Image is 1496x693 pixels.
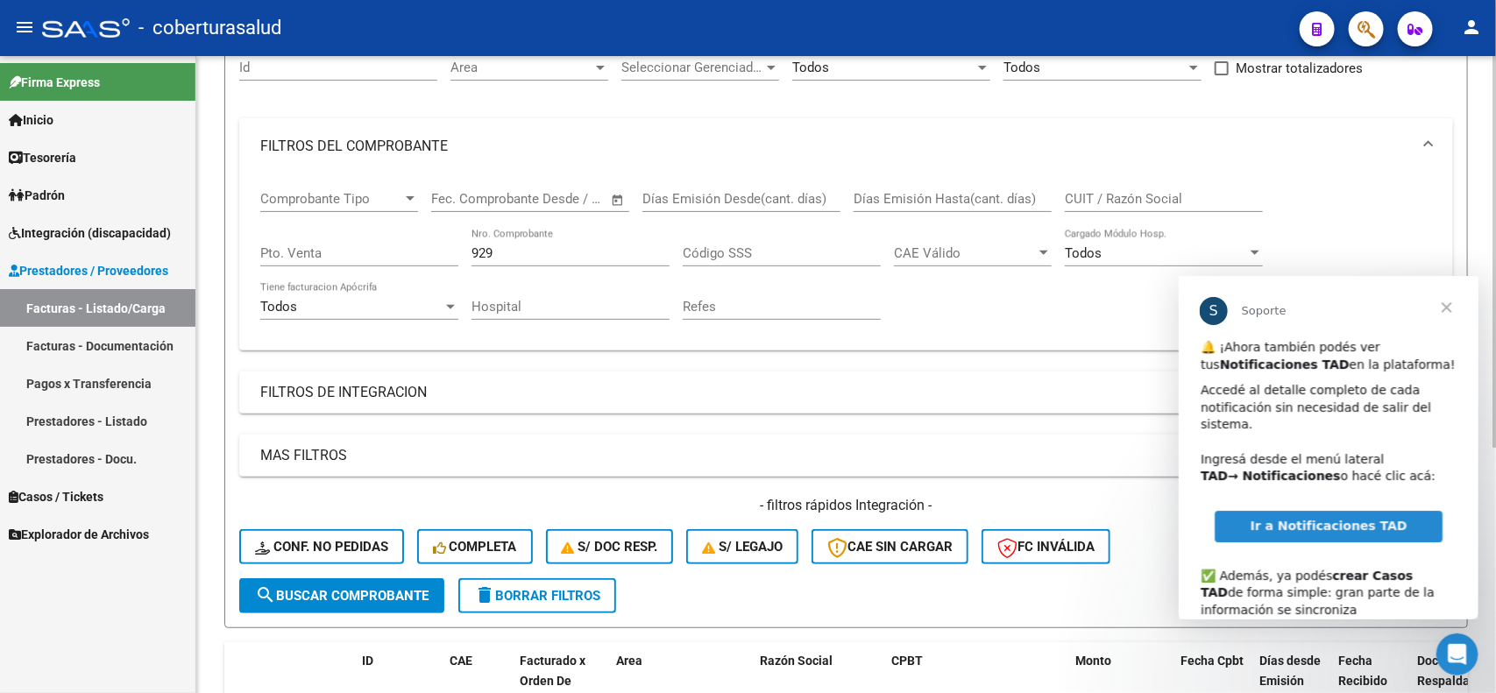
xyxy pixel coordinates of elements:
span: Prestadores / Proveedores [9,261,168,280]
span: Razón Social [760,654,833,668]
input: Fecha inicio [431,191,502,207]
button: Buscar Comprobante [239,578,444,613]
mat-icon: delete [474,584,495,605]
span: Doc Respaldatoria [1417,654,1496,688]
div: ✅ Además, ya podés de forma simple: gran parte de la información se sincroniza automáticamente y ... [22,274,278,394]
span: Facturado x Orden De [520,654,585,688]
span: - coberturasalud [138,9,281,47]
span: Inicio [9,110,53,130]
span: Monto [1075,654,1111,668]
h4: - filtros rápidos Integración - [239,496,1453,515]
span: Integración (discapacidad) [9,223,171,243]
iframe: Intercom live chat [1436,633,1478,675]
span: Explorador de Archivos [9,525,149,544]
span: Días desde Emisión [1259,654,1321,688]
mat-icon: menu [14,17,35,38]
span: Fecha Recibido [1338,654,1387,688]
span: CAE [450,654,472,668]
mat-expansion-panel-header: FILTROS DE INTEGRACION [239,371,1453,414]
button: Borrar Filtros [458,578,616,613]
span: Todos [260,299,297,315]
span: Borrar Filtros [474,588,600,604]
span: Todos [792,60,829,75]
span: Area [616,654,642,668]
span: Firma Express [9,73,100,92]
div: FILTROS DEL COMPROBANTE [239,174,1453,350]
mat-icon: person [1461,17,1482,38]
mat-expansion-panel-header: MAS FILTROS [239,435,1453,477]
span: Seleccionar Gerenciador [621,60,763,75]
span: CPBT [891,654,923,668]
span: FC Inválida [997,539,1095,555]
span: Area [450,60,592,75]
button: Completa [417,529,533,564]
span: Conf. no pedidas [255,539,388,555]
mat-panel-title: FILTROS DEL COMPROBANTE [260,137,1411,156]
span: Buscar Comprobante [255,588,429,604]
button: S/ legajo [686,529,798,564]
span: S/ Doc Resp. [562,539,658,555]
input: Fecha fin [518,191,603,207]
span: Completa [433,539,517,555]
button: Open calendar [608,190,628,210]
span: Mostrar totalizadores [1236,58,1363,79]
span: Comprobante Tipo [260,191,402,207]
span: Tesorería [9,148,76,167]
iframe: Intercom live chat mensaje [1179,276,1478,619]
span: Casos / Tickets [9,487,103,506]
mat-panel-title: MAS FILTROS [260,446,1411,465]
button: Conf. no pedidas [239,529,404,564]
span: Fecha Cpbt [1180,654,1244,668]
span: ID [362,654,373,668]
button: CAE SIN CARGAR [812,529,968,564]
span: CAE SIN CARGAR [827,539,953,555]
span: Todos [1065,245,1102,261]
mat-expansion-panel-header: FILTROS DEL COMPROBANTE [239,118,1453,174]
span: Todos [1003,60,1040,75]
button: S/ Doc Resp. [546,529,674,564]
span: S/ legajo [702,539,783,555]
span: Padrón [9,186,65,205]
mat-panel-title: FILTROS DE INTEGRACION [260,383,1411,402]
button: FC Inválida [982,529,1110,564]
mat-icon: search [255,584,276,605]
span: CAE Válido [894,245,1036,261]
